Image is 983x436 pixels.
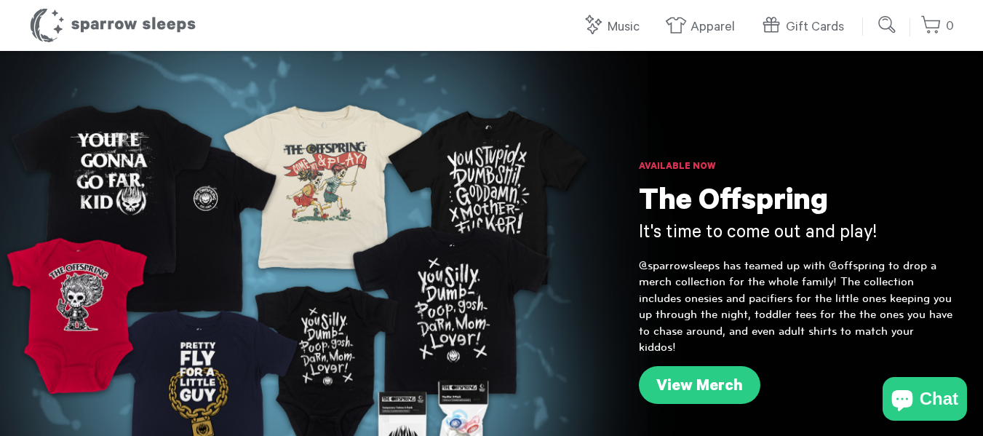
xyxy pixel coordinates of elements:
h6: Available Now [639,160,954,175]
h1: The Offspring [639,186,954,222]
a: Gift Cards [760,12,851,43]
a: 0 [920,11,954,42]
h3: It's time to come out and play! [639,222,954,247]
inbox-online-store-chat: Shopify online store chat [878,377,971,424]
a: Music [582,12,647,43]
input: Submit [873,10,902,39]
a: View Merch [639,366,760,404]
a: Apparel [665,12,742,43]
p: @sparrowsleeps has teamed up with @offspring to drop a merch collection for the whole family! The... [639,258,954,355]
h1: Sparrow Sleeps [29,7,196,44]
